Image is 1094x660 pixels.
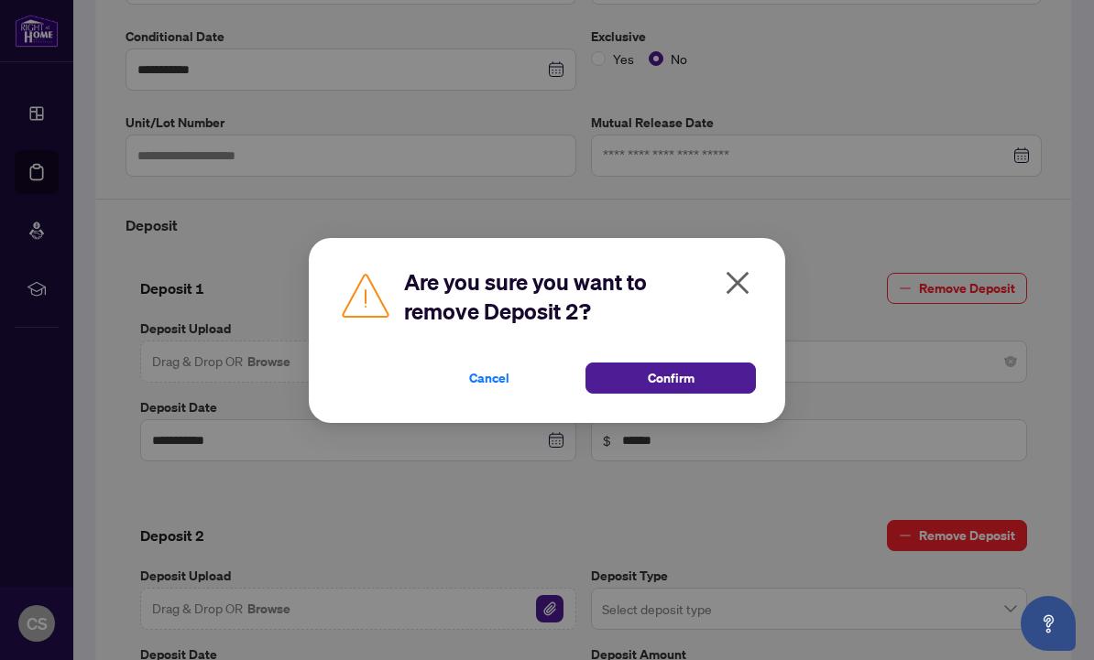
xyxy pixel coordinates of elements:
h2: Are you sure you want to remove Deposit 2? [404,267,756,326]
span: Confirm [648,363,695,393]
span: Cancel [469,363,509,393]
button: Cancel [404,362,574,394]
button: Open asap [1021,596,1076,651]
button: Confirm [585,362,756,394]
span: close [723,268,752,298]
img: Caution Icon [338,267,393,322]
